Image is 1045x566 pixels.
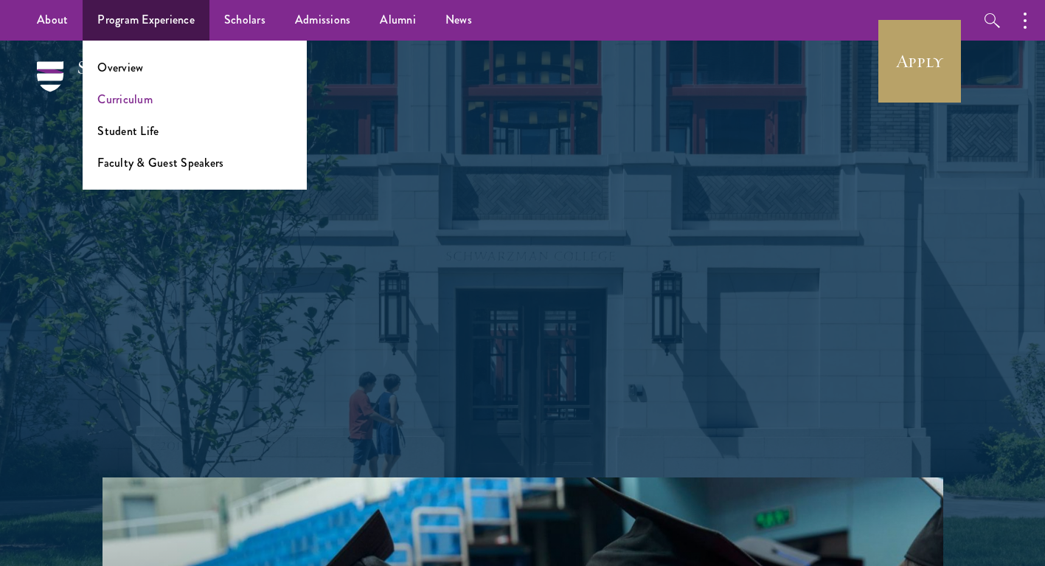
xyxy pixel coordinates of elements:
p: Schwarzman Scholars is a prestigious one-year, fully funded master’s program in global affairs at... [257,236,788,413]
a: Apply [878,20,961,103]
a: Overview [97,59,143,76]
a: Faculty & Guest Speakers [97,154,223,171]
a: Student Life [97,122,159,139]
img: Schwarzman Scholars [37,61,192,113]
a: Curriculum [97,91,153,108]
